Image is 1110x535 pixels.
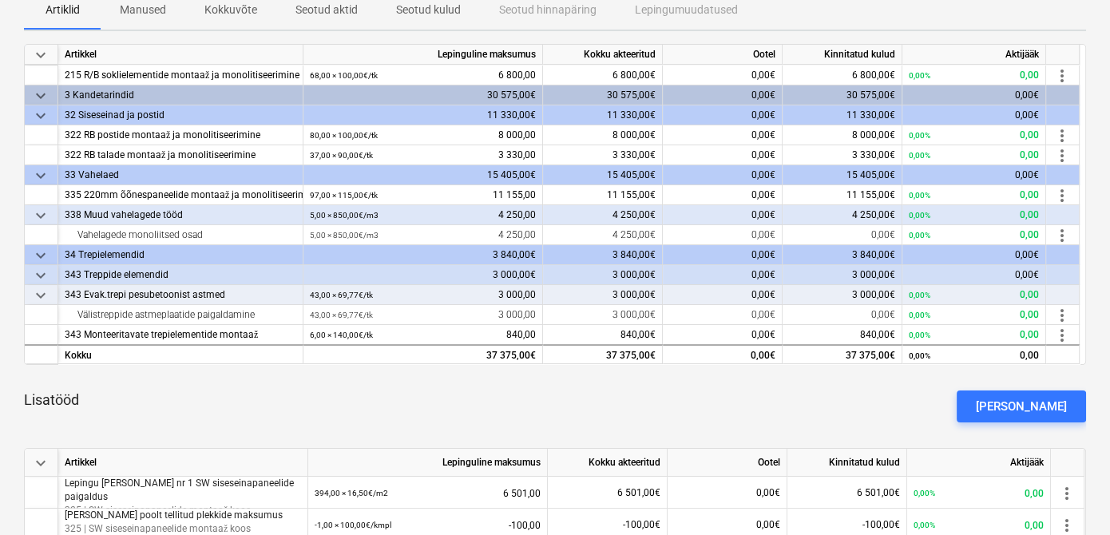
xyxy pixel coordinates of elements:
[957,390,1086,422] button: [PERSON_NAME]
[543,105,663,125] div: 11 330,00€
[751,309,775,320] span: 0,00€
[65,504,301,531] p: 325 | SW siseseinapaneelide montaaž koos plekitöödega
[751,289,775,300] span: 0,00€
[751,69,775,81] span: 0,00€
[871,309,895,320] span: 0,00€
[617,487,660,498] span: 6 501,00€
[310,291,373,299] small: 43,00 × 69,77€ / tk
[295,2,358,18] p: Seotud aktid
[852,289,895,300] span: 3 000,00€
[612,289,656,300] span: 3 000,00€
[31,246,50,265] span: keyboard_arrow_down
[909,285,1039,305] div: 0,00
[303,165,543,185] div: 15 405,00€
[310,325,536,345] div: 840,00
[909,131,930,140] small: 0,00%
[909,191,930,200] small: 0,00%
[310,131,378,140] small: 80,00 × 100,00€ / tk
[914,521,935,529] small: 0,00%
[751,209,775,220] span: 0,00€
[24,390,79,410] p: Lisatööd
[612,309,656,320] span: 3 000,00€
[902,265,1046,285] div: 0,00€
[31,86,50,105] span: keyboard_arrow_down
[310,211,379,220] small: 5,00 × 850,00€ / m3
[909,151,930,160] small: 0,00%
[612,69,656,81] span: 6 800,00€
[663,245,783,265] div: 0,00€
[65,477,301,504] p: Lepingu [PERSON_NAME] nr 1 SW siseseinapaneelide paigaldus
[31,46,50,65] span: keyboard_arrow_down
[310,65,536,85] div: 6 800,00
[909,145,1039,165] div: 0,00
[663,344,783,364] div: 0,00€
[914,477,1044,509] div: 0,00
[65,245,296,265] div: 34 Trepielemendid
[902,85,1046,105] div: 0,00€
[907,449,1051,477] div: Aktijääk
[976,396,1067,417] div: [PERSON_NAME]
[783,85,902,105] div: 30 575,00€
[1053,126,1072,145] span: more_vert
[909,305,1039,325] div: 0,00
[31,286,50,305] span: keyboard_arrow_down
[783,344,902,364] div: 37 375,00€
[315,489,388,497] small: 394,00 × 16,50€ / m2
[65,65,296,85] div: 215 R/B soklielementide montaaž ja monolitiseerimine
[909,325,1039,345] div: 0,00
[852,209,895,220] span: 4 250,00€
[65,509,301,522] p: [PERSON_NAME] poolt tellitud plekkide maksumus
[308,449,548,477] div: Lepinguline maksumus
[1057,484,1076,503] span: more_vert
[751,329,775,340] span: 0,00€
[65,305,296,325] div: Välistreppide astmeplaatide paigaldamine
[909,291,930,299] small: 0,00%
[871,229,895,240] span: 0,00€
[65,85,296,105] div: 3 Kandetarindid
[663,165,783,185] div: 0,00€
[607,189,656,200] span: 11 155,00€
[751,129,775,141] span: 0,00€
[663,85,783,105] div: 0,00€
[1053,66,1072,85] span: more_vert
[909,205,1039,225] div: 0,00
[663,105,783,125] div: 0,00€
[543,344,663,364] div: 37 375,00€
[623,519,660,530] span: -100,00€
[909,65,1039,85] div: 0,00
[310,205,536,225] div: 4 250,00
[751,149,775,160] span: 0,00€
[909,331,930,339] small: 0,00%
[909,311,930,319] small: 0,00%
[65,265,296,285] div: 343 Treppide elemendid
[65,105,296,125] div: 32 Siseseinad ja postid
[852,69,895,81] span: 6 800,00€
[909,185,1039,205] div: 0,00
[751,229,775,240] span: 0,00€
[783,245,902,265] div: 3 840,00€
[1057,516,1076,535] span: more_vert
[543,265,663,285] div: 3 000,00€
[120,2,166,18] p: Manused
[909,346,1039,366] div: 0,00
[65,205,296,225] div: 338 Muud vahelagede tööd
[663,265,783,285] div: 0,00€
[1053,186,1072,205] span: more_vert
[204,2,257,18] p: Kokkuvõte
[914,489,935,497] small: 0,00%
[756,519,780,530] span: 0,00€
[65,165,296,185] div: 33 Vahelaed
[1053,326,1072,345] span: more_vert
[612,209,656,220] span: 4 250,00€
[65,125,296,145] div: 322 RB postide montaaž ja monolitiseerimine
[902,45,1046,65] div: Aktijääk
[303,45,543,65] div: Lepinguline maksumus
[612,229,656,240] span: 4 250,00€
[668,449,787,477] div: Ootel
[310,231,379,240] small: 5,00 × 850,00€ / m3
[857,487,900,498] span: 6 501,00€
[310,185,536,205] div: 11 155,00
[310,125,536,145] div: 8 000,00
[58,344,303,364] div: Kokku
[783,45,902,65] div: Kinnitatud kulud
